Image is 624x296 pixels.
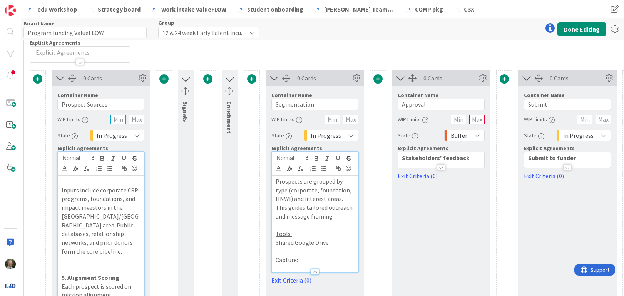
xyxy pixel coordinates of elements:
a: Strategy board [84,2,145,16]
img: avatar [5,280,16,291]
input: Add container name... [398,99,485,110]
span: COMP pkg [415,5,443,14]
label: Container Name [398,92,438,99]
a: edu workshop [23,2,82,16]
a: student onboarding [233,2,308,16]
div: 0 Cards [550,74,603,83]
a: [PERSON_NAME] Team Tracker [310,2,399,16]
label: Container Name [524,92,565,99]
input: Min [110,115,126,124]
span: [PERSON_NAME] Team Tracker [324,5,394,14]
a: COMP pkg [401,2,448,16]
span: Buffer [451,130,467,141]
span: In Progress [97,130,127,141]
span: edu workshop [37,5,77,14]
input: Max [469,115,485,124]
label: Board Name [23,20,55,27]
div: WIP Limits [398,112,428,126]
span: Explicit Agreements [398,145,448,152]
input: Add container name... [524,99,611,110]
img: Visit kanbanzone.com [5,5,16,16]
span: 12 & 24 week Early Talent incu. [162,27,242,38]
a: Exit Criteria (0) [271,276,358,285]
div: WIP Limits [271,112,302,126]
u: Tools: [276,230,292,237]
span: Support [16,1,35,10]
label: Container Name [271,92,312,99]
span: Explicit Agreements [57,145,108,152]
div: State [57,129,78,142]
p: Shared Google Drive [276,238,354,247]
div: State [271,129,292,142]
div: Enrichment [222,101,236,137]
input: Min [577,115,592,124]
div: 0 Cards [297,74,351,83]
div: 0 Cards [423,74,477,83]
input: Add container name... [57,99,144,110]
strong: Stakeholders' feedback [402,154,470,162]
span: Group [158,20,174,25]
input: Max [596,115,611,124]
strong: Submit to funder [528,154,576,162]
a: C3X [450,2,479,16]
span: C3X [464,5,474,14]
span: In Progress [311,130,341,141]
img: SH [5,259,16,269]
div: WIP Limits [524,112,555,126]
input: Add container name... [271,99,358,110]
input: Max [129,115,144,124]
label: Container Name [57,92,98,99]
strong: 5. Alignment Scoring [62,274,119,281]
u: Capture: [276,256,298,264]
div: State [524,129,544,142]
span: Explicit Agreements [524,145,575,152]
input: Min [451,115,466,124]
div: WIP Limits [57,112,88,126]
div: 0 Cards [83,74,137,83]
div: Signals [179,101,192,126]
span: Explicit Agreements [30,39,80,46]
p: Prospects are grouped by type (corporate, foundation, HNWI) and interest areas. This guides tailo... [276,177,354,221]
a: Exit Criteria (0) [524,171,611,181]
p: Inputs include corporate CSR programs, foundations, and impact investors in the [GEOGRAPHIC_DATA]... [62,186,140,256]
span: In Progress [563,130,594,141]
input: Min [325,115,340,124]
input: Max [343,115,358,124]
a: work intake ValueFLOW [147,2,231,16]
a: Exit Criteria (0) [398,171,485,181]
span: work intake ValueFLOW [161,5,226,14]
span: student onboarding [247,5,303,14]
div: State [398,129,418,142]
span: Strategy board [98,5,141,14]
span: Explicit Agreements [271,145,322,152]
button: Done Editing [557,22,606,36]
